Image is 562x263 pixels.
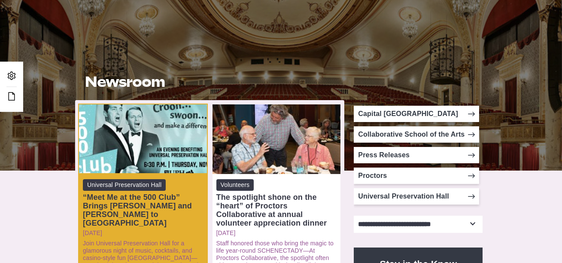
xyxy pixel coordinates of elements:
[354,106,479,122] a: Capital [GEOGRAPHIC_DATA]
[4,68,19,84] a: Admin Area
[216,229,337,237] a: [DATE]
[83,193,203,227] div: “Meet Me at the 500 Club” Brings [PERSON_NAME] and [PERSON_NAME] to [GEOGRAPHIC_DATA]
[83,179,203,227] a: Universal Preservation Hall “Meet Me at the 500 Club” Brings [PERSON_NAME] and [PERSON_NAME] to [...
[216,179,254,191] span: Volunteers
[216,193,337,227] div: The spotlight shone on the “heart” of Proctors Collaborative at annual volunteer appreciation dinner
[4,89,19,105] a: Edit this Post/Page
[354,168,479,184] a: Proctors
[85,73,334,90] h1: Newsroom
[354,216,483,233] select: Select category
[354,188,479,205] a: Universal Preservation Hall
[354,126,479,143] a: Collaborative School of the Arts
[83,179,166,191] span: Universal Preservation Hall
[216,179,337,227] a: Volunteers The spotlight shone on the “heart” of Proctors Collaborative at annual volunteer appre...
[83,229,203,237] a: [DATE]
[354,147,479,163] a: Press Releases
